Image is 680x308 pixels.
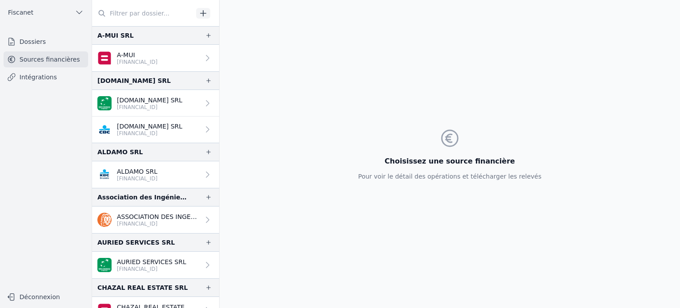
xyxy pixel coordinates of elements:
p: [FINANCIAL_ID] [117,104,182,111]
div: CHAZAL REAL ESTATE SRL [97,282,188,293]
span: Fiscanet [8,8,33,17]
a: A-MUI [FINANCIAL_ID] [92,45,219,71]
img: KBC_BRUSSELS_KREDBEBB.png [97,168,112,182]
button: Déconnexion [4,290,88,304]
img: ing.png [97,213,112,227]
p: [FINANCIAL_ID] [117,130,182,137]
input: Filtrer par dossier... [92,5,193,21]
img: belfius.png [97,51,112,65]
p: [FINANCIAL_ID] [117,265,186,273]
div: Association des Ingénieurs Civils Sortis de l'Université [DEMOGRAPHIC_DATA] de Louvain-Vereniging... [97,192,191,203]
p: [FINANCIAL_ID] [117,220,200,227]
img: CBC_CREGBEBB.png [97,122,112,136]
a: AURIED SERVICES SRL [FINANCIAL_ID] [92,252,219,278]
a: [DOMAIN_NAME] SRL [FINANCIAL_ID] [92,117,219,143]
p: [FINANCIAL_ID] [117,58,158,66]
a: Intégrations [4,69,88,85]
p: A-MUI [117,51,158,59]
p: [FINANCIAL_ID] [117,175,158,182]
div: AURIED SERVICES SRL [97,237,175,248]
a: Dossiers [4,34,88,50]
div: [DOMAIN_NAME] SRL [97,75,171,86]
a: Sources financières [4,51,88,67]
h3: Choisissez une source financière [358,156,541,167]
button: Fiscanet [4,5,88,19]
p: [DOMAIN_NAME] SRL [117,96,182,105]
p: AURIED SERVICES SRL [117,257,186,266]
div: A-MUI SRL [97,30,134,41]
img: BNP_BE_BUSINESS_GEBABEBB.png [97,96,112,110]
div: ALDAMO SRL [97,147,143,157]
p: Pour voir le détail des opérations et télécharger les relevés [358,172,541,181]
a: ALDAMO SRL [FINANCIAL_ID] [92,161,219,188]
a: ASSOCIATION DES INGENIEURS CIVIL ASBL A.I.L.V. [FINANCIAL_ID] [92,207,219,233]
img: BNP_BE_BUSINESS_GEBABEBB.png [97,258,112,272]
p: ASSOCIATION DES INGENIEURS CIVIL ASBL A.I.L.V. [117,212,200,221]
a: [DOMAIN_NAME] SRL [FINANCIAL_ID] [92,90,219,117]
p: [DOMAIN_NAME] SRL [117,122,182,131]
p: ALDAMO SRL [117,167,158,176]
